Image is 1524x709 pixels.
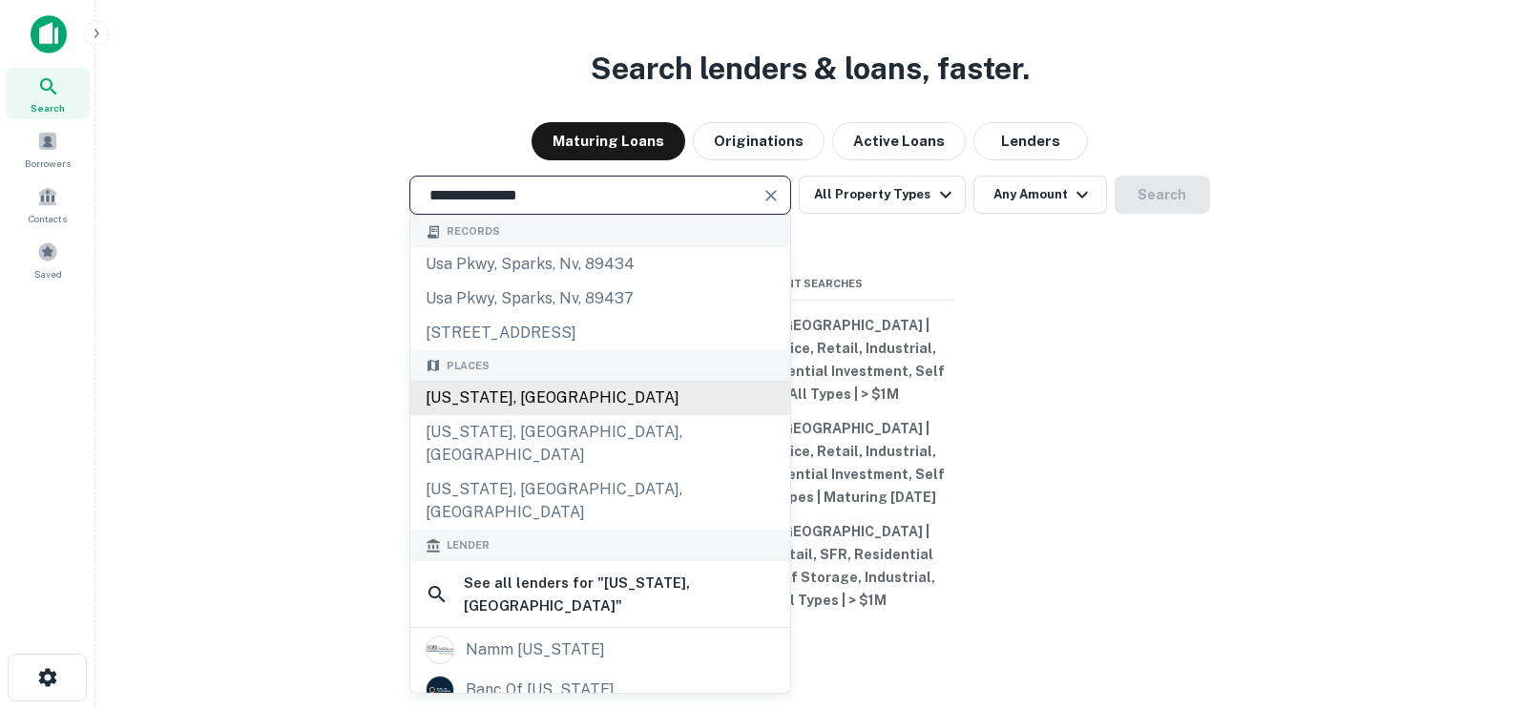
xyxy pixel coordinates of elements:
span: Lender [447,537,490,553]
span: Saved [34,266,62,282]
span: Records [447,223,500,240]
a: Borrowers [6,123,90,175]
button: Maturing Loans [532,122,685,160]
div: [US_STATE], [GEOGRAPHIC_DATA] [410,381,790,415]
img: capitalize-icon.png [31,15,67,53]
button: Lenders [973,122,1088,160]
h6: See all lenders for " [US_STATE], [GEOGRAPHIC_DATA] " [464,572,775,616]
span: Recent Searches [667,276,953,292]
div: usa pkwy, sparks, nv, 89434 [410,247,790,282]
img: picture [427,677,453,703]
div: banc of [US_STATE] [466,676,615,704]
button: Any Amount [973,176,1107,214]
button: [US_STATE], [GEOGRAPHIC_DATA] | Multifamily, Retail, SFR, Residential Investment, Self Storage, I... [667,514,953,617]
a: Saved [6,234,90,285]
button: [US_STATE], [GEOGRAPHIC_DATA] | Multifamily, Office, Retail, Industrial, Land, SFR, Residential I... [667,308,953,411]
span: Search [31,100,65,115]
span: Places [447,358,490,374]
div: [US_STATE], [GEOGRAPHIC_DATA], [GEOGRAPHIC_DATA] [410,472,790,530]
div: namm [US_STATE] [466,636,605,664]
button: Clear [758,182,784,209]
span: Borrowers [25,156,71,171]
iframe: Chat Widget [1429,495,1524,587]
button: [US_STATE], [GEOGRAPHIC_DATA] | Multifamily, Office, Retail, Industrial, Land, SFR, Residential I... [667,411,953,514]
a: Search [6,68,90,119]
a: Contacts [6,178,90,230]
button: Originations [693,122,825,160]
img: picture [427,636,453,663]
h3: Search lenders & loans, faster. [591,46,1030,92]
button: Active Loans [832,122,966,160]
div: [US_STATE], [GEOGRAPHIC_DATA], [GEOGRAPHIC_DATA] [410,415,790,472]
button: All Property Types [799,176,965,214]
div: [STREET_ADDRESS] [410,316,790,350]
a: namm [US_STATE] [410,630,790,670]
div: usa pkwy, sparks, nv, 89437 [410,282,790,316]
span: Contacts [29,211,67,226]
